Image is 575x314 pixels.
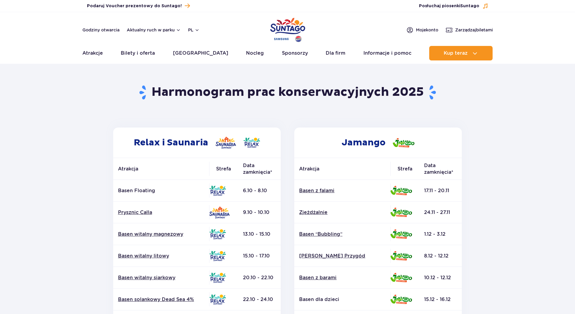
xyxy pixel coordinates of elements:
[299,187,385,194] a: Basen z falami
[238,158,281,180] th: Data zamknięcia*
[243,138,260,148] img: Relax
[209,229,226,239] img: Relax
[390,229,412,239] img: Jamango
[390,251,412,261] img: Jamango
[238,180,281,202] td: 6.10 - 8.10
[82,27,120,33] a: Godziny otwarcia
[113,158,209,180] th: Atrakcja
[390,186,412,195] img: Jamango
[419,3,488,9] button: Posłuchaj piosenkiSuntago
[390,295,412,304] img: Jamango
[326,46,345,60] a: Dla firm
[299,231,385,238] a: Basen “Bubbling”
[118,274,204,281] a: Basen witalny siarkowy
[209,158,238,180] th: Strefa
[209,273,226,283] img: Relax
[113,128,281,158] h2: Relax i Saunaria
[87,2,190,10] a: Podaruj Voucher prezentowy do Suntago!
[446,26,493,34] a: Zarządzajbiletami
[419,180,462,202] td: 17.11 - 20.11
[209,294,226,305] img: Relax
[419,202,462,223] td: 24.11 - 27.11
[173,46,228,60] a: [GEOGRAPHIC_DATA]
[87,3,182,9] span: Podaruj Voucher prezentowy do Suntago!
[127,28,181,32] button: Aktualny ruch w parku
[390,208,412,217] img: Jamango
[393,138,414,147] img: Jamango
[216,137,236,149] img: Saunaria
[118,253,204,259] a: Basen witalny litowy
[118,296,204,303] a: Basen solankowy Dead Sea 4%
[390,273,412,282] img: Jamango
[118,209,204,216] a: Prysznic Calla
[455,27,493,33] span: Zarządzaj biletami
[299,253,385,259] a: [PERSON_NAME] Przygód
[299,296,385,303] p: Basen dla dzieci
[419,158,462,180] th: Data zamknięcia*
[363,46,411,60] a: Informacje i pomoc
[406,26,438,34] a: Mojekonto
[294,128,462,158] h2: Jamango
[444,50,468,56] span: Kup teraz
[209,251,226,261] img: Relax
[209,206,230,219] img: Saunaria
[390,158,419,180] th: Strefa
[188,27,200,33] button: pl
[121,46,155,60] a: Bilety i oferta
[282,46,308,60] a: Sponsorzy
[416,27,438,33] span: Moje konto
[246,46,264,60] a: Nocleg
[238,267,281,289] td: 20.10 - 22.10
[111,85,464,100] h1: Harmonogram prac konserwacyjnych 2025
[294,158,390,180] th: Atrakcja
[429,46,493,60] button: Kup teraz
[238,245,281,267] td: 15.10 - 17.10
[460,4,479,8] span: Suntago
[238,289,281,310] td: 22.10 - 24.10
[270,15,305,43] a: Park of Poland
[118,231,204,238] a: Basen witalny magnezowy
[419,267,462,289] td: 10.12 - 12.12
[419,245,462,267] td: 8.12 - 12.12
[209,186,226,196] img: Relax
[238,202,281,223] td: 9.10 - 10.10
[299,209,385,216] a: Zjeżdżalnie
[118,187,204,194] p: Basen Floating
[419,289,462,310] td: 15.12 - 16.12
[419,223,462,245] td: 1.12 - 3.12
[419,3,479,9] span: Posłuchaj piosenki
[299,274,385,281] a: Basen z barami
[82,46,103,60] a: Atrakcje
[238,223,281,245] td: 13.10 - 15.10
